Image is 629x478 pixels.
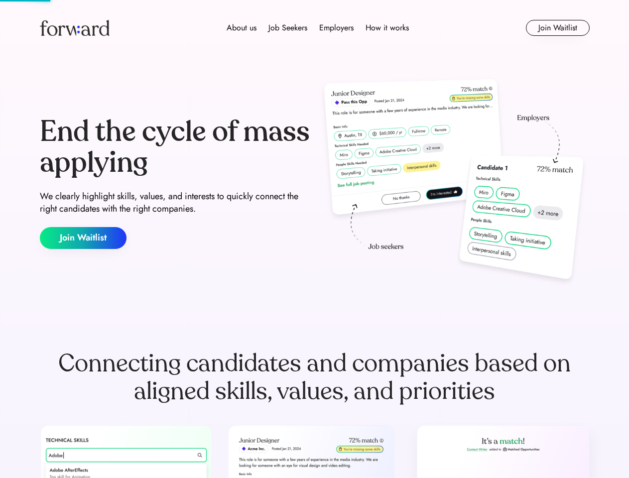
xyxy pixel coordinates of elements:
img: Forward logo [40,20,110,36]
button: Join Waitlist [40,227,126,249]
button: Join Waitlist [526,20,590,36]
img: hero-image.png [319,76,590,290]
div: Employers [319,22,354,34]
div: Job Seekers [268,22,307,34]
div: End the cycle of mass applying [40,117,311,178]
div: About us [227,22,256,34]
div: How it works [366,22,409,34]
div: We clearly highlight skills, values, and interests to quickly connect the right candidates with t... [40,190,311,215]
div: Connecting candidates and companies based on aligned skills, values, and priorities [40,350,590,405]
